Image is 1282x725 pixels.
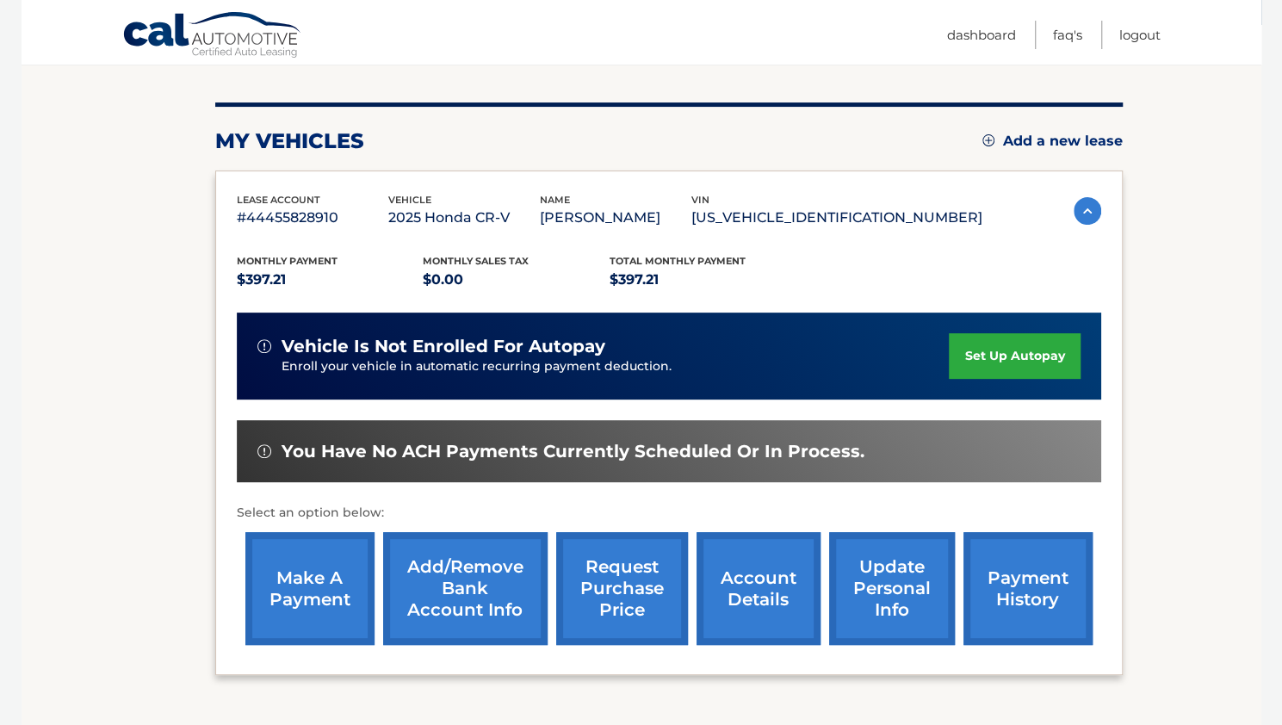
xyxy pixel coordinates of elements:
[697,532,821,645] a: account details
[1053,21,1082,49] a: FAQ's
[556,532,688,645] a: request purchase price
[257,444,271,458] img: alert-white.svg
[947,21,1016,49] a: Dashboard
[540,194,570,206] span: name
[982,134,994,146] img: add.svg
[610,255,746,267] span: Total Monthly Payment
[423,268,610,292] p: $0.00
[388,194,431,206] span: vehicle
[1119,21,1161,49] a: Logout
[540,206,691,230] p: [PERSON_NAME]
[949,333,1080,379] a: set up autopay
[237,194,320,206] span: lease account
[691,206,982,230] p: [US_VEHICLE_IDENTIFICATION_NUMBER]
[383,532,548,645] a: Add/Remove bank account info
[257,339,271,353] img: alert-white.svg
[963,532,1093,645] a: payment history
[122,11,303,61] a: Cal Automotive
[237,503,1101,524] p: Select an option below:
[282,336,605,357] span: vehicle is not enrolled for autopay
[215,128,364,154] h2: my vehicles
[1074,197,1101,225] img: accordion-active.svg
[237,206,388,230] p: #44455828910
[423,255,529,267] span: Monthly sales Tax
[610,268,796,292] p: $397.21
[982,133,1123,150] a: Add a new lease
[282,441,864,462] span: You have no ACH payments currently scheduled or in process.
[691,194,709,206] span: vin
[237,268,424,292] p: $397.21
[829,532,955,645] a: update personal info
[237,255,338,267] span: Monthly Payment
[388,206,540,230] p: 2025 Honda CR-V
[282,357,950,376] p: Enroll your vehicle in automatic recurring payment deduction.
[245,532,375,645] a: make a payment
